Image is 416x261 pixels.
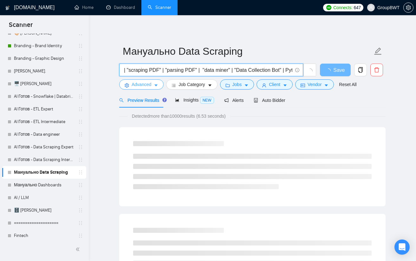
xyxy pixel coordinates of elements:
span: holder [78,94,83,99]
a: Branding - Brand Identity [14,40,74,52]
a: AI Готов - Data engineer [14,128,74,141]
span: Auto Bidder [254,98,285,103]
a: AI Готов - Data Scraping Intermediate [14,153,74,166]
span: double-left [75,246,82,252]
span: caret-down [154,83,158,88]
div: Open Intercom Messenger [394,239,410,255]
a: 🖥️ [PERSON_NAME] [14,78,74,90]
a: 🗄️ [PERSON_NAME] [14,204,74,217]
span: Connects: [333,4,352,11]
span: folder [225,83,230,88]
a: AI Готов - Snowflake | Databricks [14,90,74,103]
span: delete [371,67,383,73]
span: holder [78,221,83,226]
span: copy [354,67,367,73]
a: ==================== [14,217,74,229]
span: holder [78,145,83,150]
input: Scanner name... [123,43,373,59]
button: settingAdvancedcaret-down [119,79,164,90]
span: Jobs [232,81,242,88]
a: dashboardDashboard [106,5,135,10]
span: holder [78,233,83,238]
span: edit [374,47,382,55]
span: holder [78,69,83,74]
button: Save [320,64,351,76]
a: searchScanner [148,5,171,10]
span: Detected more than 10000 results (6.53 seconds) [127,113,230,120]
button: delete [370,64,383,76]
a: Мануально Data Scraping [14,166,74,179]
span: Save [333,66,345,74]
span: idcard [301,83,305,88]
span: 647 [354,4,361,11]
span: Job Category [179,81,205,88]
span: Alerts [224,98,244,103]
span: area-chart [175,98,179,102]
img: logo [5,3,10,13]
span: holder [78,43,83,48]
span: NEW [200,97,214,104]
a: homeHome [75,5,94,10]
a: Мануально Dashboards [14,179,74,191]
span: Preview Results [119,98,165,103]
span: holder [78,81,83,86]
a: [PERSON_NAME]. [14,65,74,78]
button: setting [403,3,413,13]
a: Reset All [339,81,356,88]
span: Client [269,81,280,88]
button: idcardVendorcaret-down [295,79,334,90]
span: Advanced [132,81,151,88]
span: Insights [175,97,214,103]
span: caret-down [208,83,212,88]
button: userClientcaret-down [257,79,293,90]
span: holder [78,132,83,137]
a: setting [403,5,413,10]
span: caret-down [244,83,249,88]
button: folderJobscaret-down [220,79,254,90]
span: Scanner [4,20,38,34]
div: Tooltip anchor [162,97,167,103]
span: notification [224,98,229,103]
span: info-circle [295,68,299,72]
span: user [262,83,266,88]
span: bars [172,83,176,88]
span: holder [78,170,83,175]
a: AI Готов - ETL Expert [14,103,74,115]
span: user [369,5,373,10]
a: Fintech [14,229,74,242]
span: holder [78,157,83,162]
img: upwork-logo.png [326,5,331,10]
a: AI Готов - Data Scraping Expert [14,141,74,153]
span: holder [78,107,83,112]
span: robot [254,98,258,103]
span: caret-down [324,83,328,88]
span: holder [78,183,83,188]
span: caret-down [283,83,287,88]
span: loading [307,68,313,74]
a: Branding - Graphic Design [14,52,74,65]
span: holder [78,119,83,124]
span: holder [78,208,83,213]
span: Vendor [308,81,322,88]
a: AI / LLM [14,191,74,204]
input: Search Freelance Jobs... [123,66,292,74]
button: copy [354,64,367,76]
span: loading [326,68,333,73]
span: holder [78,56,83,61]
span: holder [78,195,83,200]
a: AI Готов - ETL Intermediate [14,115,74,128]
button: barsJob Categorycaret-down [166,79,217,90]
span: search [119,98,124,103]
span: setting [125,83,129,88]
